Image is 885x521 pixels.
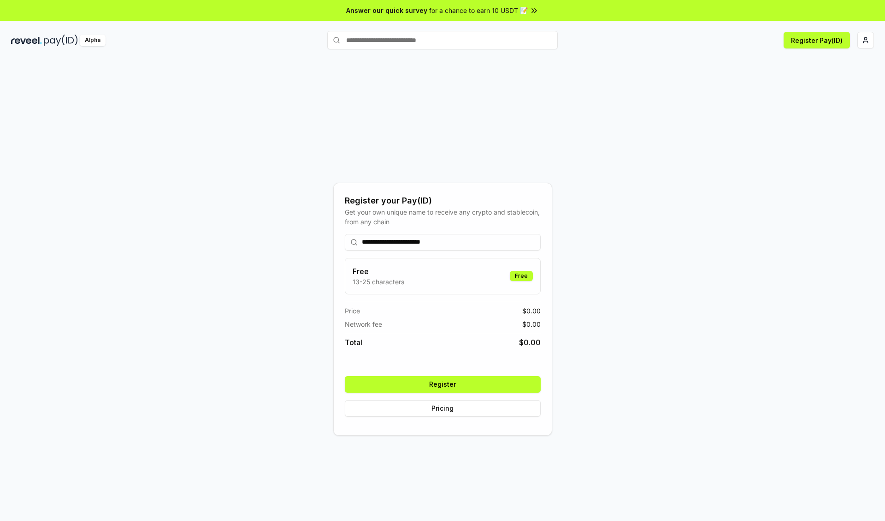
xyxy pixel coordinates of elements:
[353,266,404,277] h3: Free
[429,6,528,15] span: for a chance to earn 10 USDT 📝
[519,337,541,348] span: $ 0.00
[346,6,427,15] span: Answer our quick survey
[522,306,541,316] span: $ 0.00
[522,319,541,329] span: $ 0.00
[345,376,541,393] button: Register
[345,194,541,207] div: Register your Pay(ID)
[345,306,360,316] span: Price
[345,207,541,227] div: Get your own unique name to receive any crypto and stablecoin, from any chain
[80,35,106,46] div: Alpha
[44,35,78,46] img: pay_id
[345,400,541,417] button: Pricing
[345,337,362,348] span: Total
[11,35,42,46] img: reveel_dark
[784,32,850,48] button: Register Pay(ID)
[345,319,382,329] span: Network fee
[510,271,533,281] div: Free
[353,277,404,287] p: 13-25 characters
